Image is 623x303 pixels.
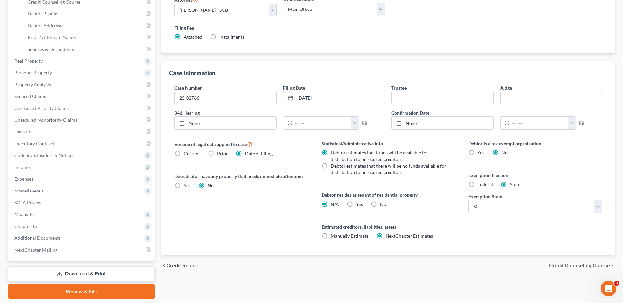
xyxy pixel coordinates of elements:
span: Debtor estimates that funds will be available for distribution to unsecured creditors. [331,150,428,162]
a: [DATE] [283,91,385,104]
span: Expenses [14,176,33,182]
span: Date of Filing [245,151,273,156]
button: Credit Counseling Course chevron_right [549,263,615,268]
a: None [175,117,276,129]
span: Yes [184,183,190,188]
a: Unsecured Nonpriority Claims [9,114,155,126]
a: Spouses & Dependents [22,43,155,55]
span: Additional Documents [14,235,61,241]
input: -- : -- [510,117,568,129]
span: No [380,201,386,207]
span: Prior [217,151,228,156]
span: Manually Estimate [331,233,368,239]
input: -- [501,91,602,104]
span: Income [14,164,30,170]
span: Debtor Profile [28,11,57,16]
span: Credit Report [167,263,198,268]
a: Debtor Addresses [22,20,155,31]
span: Installments [219,34,244,40]
i: chevron_left [161,263,167,268]
span: Spouses & Dependents [28,46,74,52]
span: NextChapter Estimates [386,233,433,239]
a: Executory Contracts [9,138,155,150]
a: Unsecured Priority Claims [9,102,155,114]
span: Credit Counseling Course [549,263,610,268]
a: NextChapter Mailing [9,244,155,256]
label: Exemption Election [468,172,602,179]
span: No [501,150,508,155]
label: Estimated creditors, liabilities, assets [322,223,455,230]
input: Enter case number... [175,91,276,104]
a: Review & File [8,284,155,299]
input: -- [392,91,493,104]
a: Prior / Alternate Names [22,31,155,43]
a: Download & Print [8,266,155,282]
span: Attached [184,34,202,40]
span: Current [184,151,200,156]
a: Debtor Profile [22,8,155,20]
span: Codebtors Insiders & Notices [14,152,74,158]
div: Case Information [169,69,215,77]
span: 3 [614,281,619,286]
label: 341 Hearing [171,110,388,116]
label: Confirmation Date [388,110,605,116]
label: Trustee [391,84,407,91]
span: Miscellaneous [14,188,44,193]
span: Chapter 13 [14,223,37,229]
span: Executory Contracts [14,141,56,146]
i: chevron_right [610,263,615,268]
label: Filing Date [283,84,305,91]
span: Prior / Alternate Names [28,34,77,40]
a: Secured Claims [9,91,155,102]
span: Federal [478,182,493,187]
span: NextChapter Mailing [14,247,57,253]
input: -- : -- [293,117,351,129]
span: Debtor estimates that there will be no funds available for distribution to unsecured creditors. [331,163,446,175]
span: Personal Property [14,70,52,75]
label: Does debtor have any property that needs immediate attention? [174,173,308,180]
iframe: Intercom live chat [601,281,616,296]
a: None [392,117,493,129]
label: Case Number [174,84,202,91]
span: SOFA Review [14,200,42,205]
span: Unsecured Priority Claims [14,105,69,111]
label: Debtor resides as tenant of residential property [322,192,455,198]
label: Debtor is a tax exempt organization [468,140,602,147]
span: Real Property [14,58,43,64]
a: SOFA Review [9,197,155,209]
a: Lawsuits [9,126,155,138]
span: Secured Claims [14,93,46,99]
span: Property Analysis [14,82,51,87]
span: No [208,183,214,188]
label: Judge [500,84,512,91]
label: Exemption State [468,193,502,200]
button: chevron_left Credit Report [161,263,198,268]
span: Unsecured Nonpriority Claims [14,117,77,123]
span: Lawsuits [14,129,32,134]
span: Means Test [14,212,37,217]
span: Debtor Addresses [28,23,64,28]
span: Yes [356,201,363,207]
span: N/A [331,201,339,207]
span: State [510,182,520,187]
label: Version of legal data applied to case [174,140,308,148]
span: Yes [478,150,484,155]
label: Filing Fee [174,24,602,31]
a: Property Analysis [9,79,155,91]
label: Statistical/Administrative Info [322,140,455,147]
